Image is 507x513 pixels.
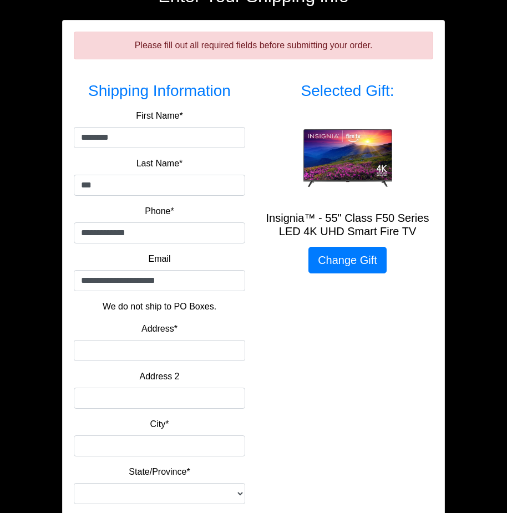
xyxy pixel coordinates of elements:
[74,82,245,100] h3: Shipping Information
[129,465,190,479] label: State/Province*
[308,247,387,273] a: Change Gift
[262,211,433,238] h5: Insignia™ - 55" Class F50 Series LED 4K UHD Smart Fire TV
[141,322,178,336] label: Address*
[262,82,433,100] h3: Selected Gift:
[150,418,169,431] label: City*
[145,205,174,218] label: Phone*
[74,32,433,59] div: Please fill out all required fields before submitting your order.
[148,252,170,266] label: Email
[136,109,182,123] label: First Name*
[139,370,179,383] label: Address 2
[136,157,183,170] label: Last Name*
[303,129,392,186] img: Insignia™ - 55" Class F50 Series LED 4K UHD Smart Fire TV
[82,300,237,313] p: We do not ship to PO Boxes.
